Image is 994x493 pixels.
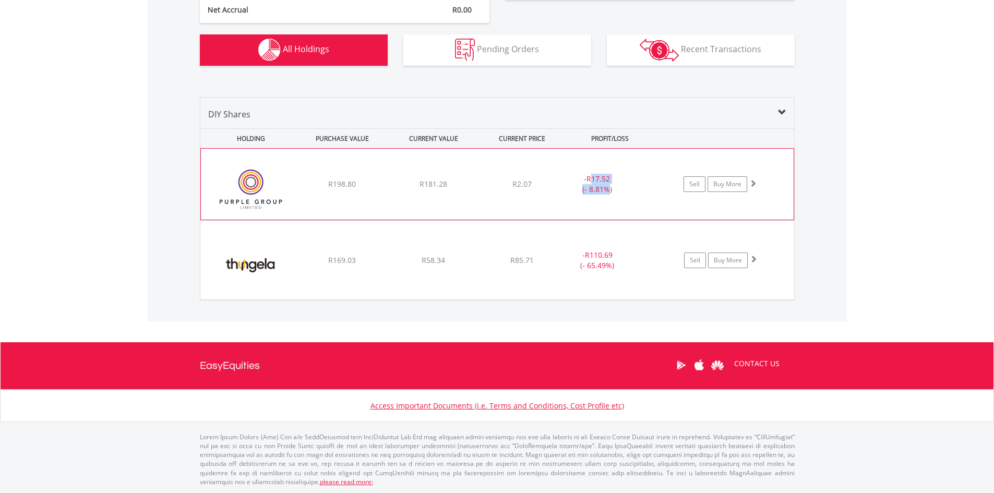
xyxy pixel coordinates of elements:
span: R2.07 [512,179,532,189]
span: R85.71 [510,255,534,265]
span: Recent Transactions [681,43,761,55]
a: please read more: [320,477,373,486]
div: CURRENT PRICE [480,129,563,148]
img: EQU.ZA.PPE.png [206,162,296,217]
a: Buy More [708,252,748,268]
a: EasyEquities [200,342,260,389]
div: Net Accrual [200,5,369,15]
span: Pending Orders [477,43,539,55]
div: - (- 65.49%) [558,250,637,271]
div: PROFIT/LOSS [566,129,655,148]
a: Sell [684,252,706,268]
span: All Holdings [283,43,329,55]
img: holdings-wht.png [258,39,281,61]
span: R110.69 [585,250,613,260]
img: transactions-zar-wht.png [640,39,679,62]
a: Buy More [708,176,747,192]
a: Google Play [672,349,690,381]
span: R0.00 [452,5,472,15]
span: R169.03 [328,255,356,265]
a: CONTACT US [727,349,787,378]
img: EQU.ZA.TGA.png [206,234,295,296]
div: CURRENT VALUE [389,129,478,148]
span: R58.34 [422,255,445,265]
p: Lorem Ipsum Dolors (Ame) Con a/e SeddOeiusmod tem InciDiduntut Lab Etd mag aliquaen admin veniamq... [200,432,795,486]
button: Pending Orders [403,34,591,66]
a: Apple [690,349,709,381]
button: All Holdings [200,34,388,66]
button: Recent Transactions [607,34,795,66]
span: R198.80 [328,179,356,189]
div: PURCHASE VALUE [298,129,387,148]
span: DIY Shares [208,109,250,120]
img: pending_instructions-wht.png [455,39,475,61]
div: HOLDING [201,129,296,148]
a: Access Important Documents (i.e. Terms and Conditions, Cost Profile etc) [370,401,624,411]
a: Sell [684,176,705,192]
div: - (- 8.81%) [558,174,636,195]
span: R17.52 [586,174,610,184]
span: R181.28 [420,179,447,189]
a: Huawei [709,349,727,381]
